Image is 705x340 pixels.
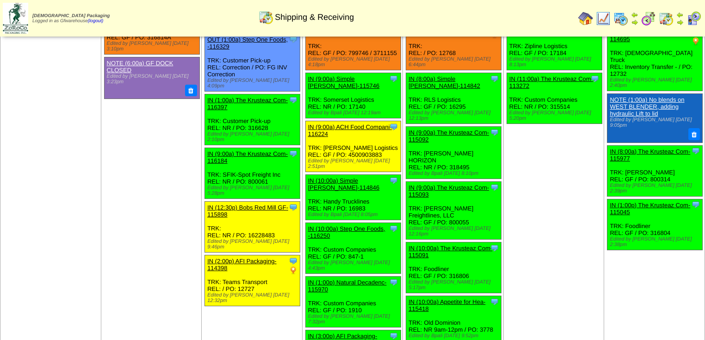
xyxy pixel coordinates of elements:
img: Tooltip [389,224,398,233]
img: Tooltip [389,122,398,131]
span: Shipping & Receiving [275,12,354,22]
div: TRK: Foodliner REL: GF / PO: 316806 [406,242,501,293]
a: NOTE (1:00a) No blends on WEST BLENDER, adding hydraulic Lift to lid [610,96,684,117]
img: calendarinout.gif [259,10,273,25]
div: Edited by Bpali [DATE] 8:10pm [408,171,501,176]
span: [DEMOGRAPHIC_DATA] Packaging [32,13,110,19]
div: Edited by [PERSON_NAME] [DATE] 4:43pm [308,260,401,271]
img: Tooltip [490,128,499,137]
div: TRK: Zipline Logistics REL: GF / PO: 17184 [507,19,602,70]
a: IN (8:00a) The Krusteaz Com-115977 [610,148,690,162]
a: IN (2:00p) AFI Packaging-114398 [207,258,277,272]
a: (logout) [88,19,104,24]
img: Tooltip [389,74,398,83]
div: TRK: Handy Trucklines REL: NR / PO: 16983 [305,175,401,220]
div: TRK: [PERSON_NAME] Freightlines, LLC REL: GF / PO: 800055 [406,182,501,240]
img: Tooltip [490,183,499,192]
img: Tooltip [289,149,298,158]
img: Tooltip [289,256,298,266]
div: TRK: [PERSON_NAME] HORIZON REL: NR / PO: 318495 [406,127,501,179]
img: zoroco-logo-small.webp [3,3,28,34]
div: TRK: Foodliner REL: GF / PO: 316804 [607,199,703,250]
div: TRK: REL: NR / PO: 16228483 [205,202,300,253]
div: TRK: [PERSON_NAME] Logistics REL: GF / PO: 4500903883 [305,121,401,172]
div: TRK: Customer Pick-up REL: Correction / PO: FG INV Correction [205,34,300,92]
img: Tooltip [389,176,398,185]
div: Edited by [PERSON_NAME] [DATE] 2:10pm [207,131,300,142]
div: Edited by [PERSON_NAME] [DATE] 5:20pm [509,110,602,121]
div: TRK: SFIK-Spot Freight Inc REL: NR / PO: 800061 [205,148,300,199]
div: Edited by [PERSON_NAME] [DATE] 8:13pm [509,56,602,68]
div: TRK: [PERSON_NAME] REL: GF / PO: 800314 [607,145,703,196]
a: IN (10:00a) The Krusteaz Com-115091 [408,245,492,259]
div: TRK: [DEMOGRAPHIC_DATA] Truck REL: Inventory Transfer - / PO: 12732 [607,26,703,91]
div: TRK: Custom Companies REL: NR / PO: 315514 [507,73,602,124]
img: calendarinout.gif [659,11,674,26]
div: Edited by [PERSON_NAME] [DATE] 2:40pm [610,77,702,88]
div: TRK: RLS Logistics REL: GF / PO: 16295 [406,73,501,124]
img: Tooltip [691,146,700,155]
img: home.gif [578,11,593,26]
img: arrowleft.gif [631,11,638,19]
div: Edited by [PERSON_NAME] [DATE] 3:10pm [107,41,199,52]
img: Tooltip [590,74,600,83]
div: TRK: Teams Transport REL: / PO: 12727 [205,255,300,306]
div: Edited by [PERSON_NAME] [DATE] 6:44pm [408,56,501,68]
div: TRK: Somerset Logistics REL: NR / PO: 17140 [305,73,401,118]
a: NOTE (6:00a) GF DOCK CLOSED [107,60,173,74]
div: Edited by [PERSON_NAME] [DATE] 4:09pm [207,78,300,89]
img: Tooltip [289,95,298,105]
img: Tooltip [691,200,700,209]
div: Edited by [PERSON_NAME] [DATE] 12:16pm [408,226,501,237]
a: IN (10:00a) Simple [PERSON_NAME]-114846 [308,177,380,191]
img: line_graph.gif [596,11,611,26]
a: IN (9:00a) The Krusteaz Com-115092 [408,129,489,143]
div: Edited by [PERSON_NAME] [DATE] 4:18pm [308,56,401,68]
a: IN (1:00p) Natural Decadenc-115970 [308,279,387,293]
button: Delete Note [185,85,197,97]
div: Edited by [PERSON_NAME] [DATE] 12:13pm [408,110,501,121]
a: IN (1:00a) The Krusteaz Com-116397 [207,97,288,111]
div: Edited by [PERSON_NAME] [DATE] 2:51pm [308,158,401,169]
div: Edited by [PERSON_NAME] [DATE] 5:17pm [408,279,501,291]
img: Tooltip [490,243,499,253]
div: Edited by [PERSON_NAME] [DATE] 2:38pm [610,236,702,247]
div: Edited by [PERSON_NAME] [DATE] 3:23pm [107,74,196,85]
img: PO [289,266,298,275]
a: IN (11:00a) The Krusteaz Com-113272 [509,75,593,89]
button: Delete Note [688,128,700,140]
a: IN (9:00a) ACH Food Compani-116224 [308,124,392,137]
div: TRK: Customer Pick-up REL: NR / PO: 316628 [205,94,300,145]
img: PO [691,37,700,46]
img: Tooltip [289,203,298,212]
a: IN (12:30p) Bobs Red Mill GF-115898 [207,204,288,218]
span: Logged in as Gfwarehouse [32,13,110,24]
div: Edited by [PERSON_NAME] [DATE] 5:28pm [207,185,300,196]
div: TRK: REL: / PO: 12768 [406,19,501,70]
div: TRK: Custom Companies REL: GF / PO: 847-1 [305,223,401,274]
a: IN (9:00a) The Krusteaz Com-116184 [207,150,288,164]
a: IN (10:00a) Step One Foods, -116250 [308,225,385,239]
div: Edited by Bpali [DATE] 12:19am [308,110,401,116]
a: IN (8:00a) Simple [PERSON_NAME]-114842 [408,75,480,89]
img: calendarblend.gif [641,11,656,26]
div: TRK: REL: GF / PO: 799746 / 3711155 [305,19,401,70]
div: Edited by [PERSON_NAME] [DATE] 9:46pm [207,239,300,250]
div: Edited by Bpali [DATE] 8:05pm [308,212,401,217]
div: Edited by [PERSON_NAME] [DATE] 7:32pm [308,314,401,325]
a: IN (9:00a) The Krusteaz Com-115093 [408,184,489,198]
div: Edited by [PERSON_NAME] [DATE] 2:39pm [610,183,702,194]
div: Edited by Bpali [DATE] 9:52pm [408,333,501,339]
img: arrowright.gif [631,19,638,26]
a: IN (1:00p) The Krusteaz Com-115045 [610,202,690,216]
div: Edited by [PERSON_NAME] [DATE] 9:05pm [610,117,699,128]
img: calendarprod.gif [613,11,628,26]
div: Edited by [PERSON_NAME] [DATE] 12:32pm [207,292,300,303]
div: TRK: Custom Companies REL: GF / PO: 1910 [305,277,401,328]
img: Tooltip [490,74,499,83]
img: arrowright.gif [676,19,684,26]
a: IN (10:00a) Appetite for Hea-115418 [408,298,485,312]
a: OUT (1:00a) Step One Foods, -116329 [207,36,288,50]
img: Tooltip [389,278,398,287]
img: Tooltip [490,297,499,306]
